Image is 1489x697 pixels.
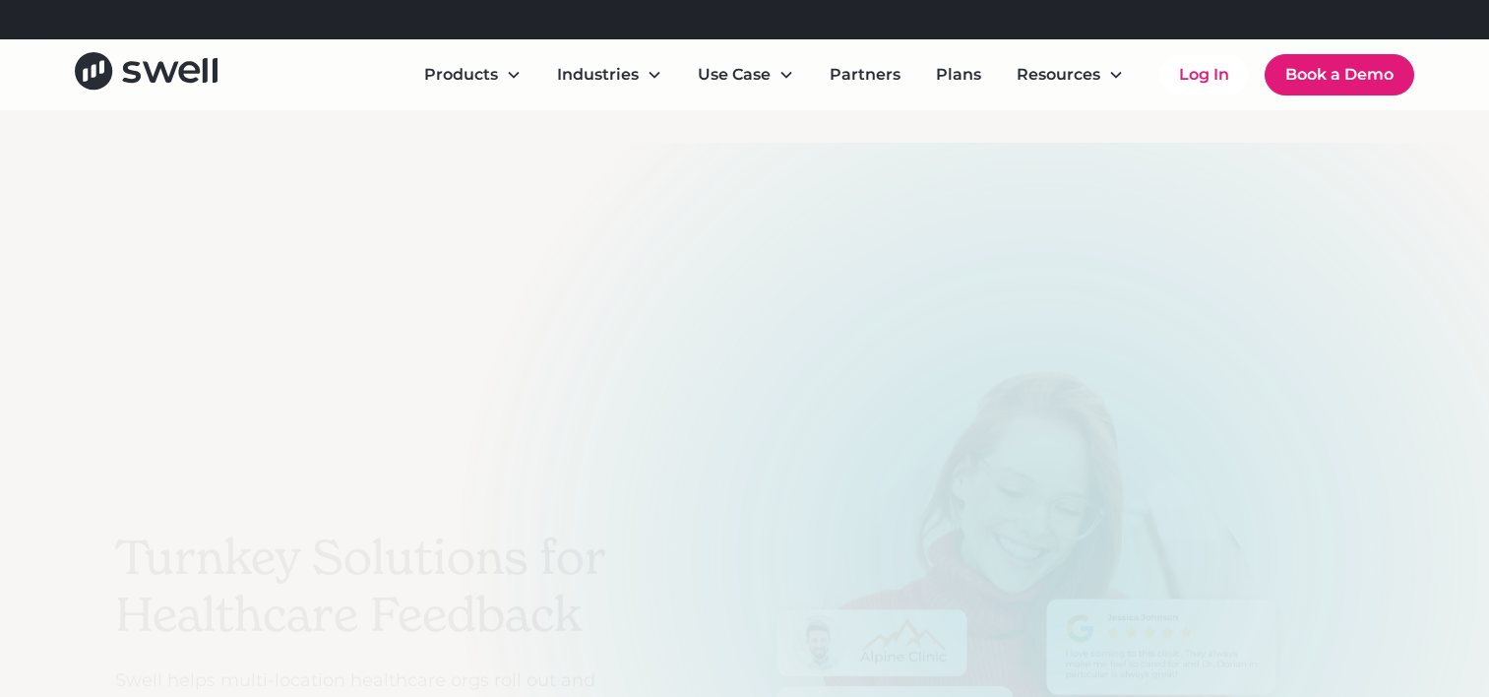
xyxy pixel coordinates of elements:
[115,530,647,643] h2: Turnkey Solutions for Healthcare Feedback
[1017,63,1100,87] div: Resources
[557,63,639,87] div: Industries
[408,55,537,95] div: Products
[1159,55,1249,95] a: Log In
[1265,54,1414,95] a: Book a Demo
[814,55,916,95] a: Partners
[541,55,678,95] div: Industries
[424,63,498,87] div: Products
[75,52,217,96] a: home
[682,55,810,95] div: Use Case
[920,55,997,95] a: Plans
[1001,55,1140,95] div: Resources
[698,63,771,87] div: Use Case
